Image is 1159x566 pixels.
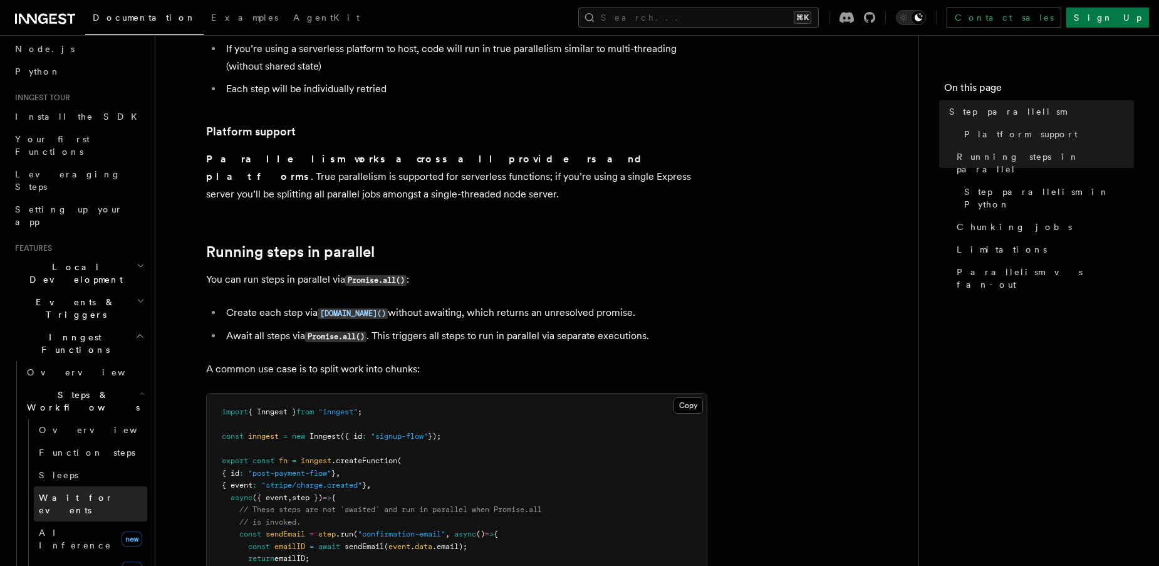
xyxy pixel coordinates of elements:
span: Sleeps [39,470,78,480]
span: .createFunction [331,456,397,465]
span: const [252,456,274,465]
a: Function steps [34,441,147,464]
span: "confirmation-email" [358,530,445,538]
li: Create each step via without awaiting, which returns an unresolved promise. [222,304,707,322]
a: Contact sales [947,8,1061,28]
button: Copy [673,397,703,414]
a: Overview [22,361,147,384]
span: Inngest Functions [10,331,135,356]
h4: On this page [944,80,1134,100]
span: emailID [274,542,305,551]
span: ( [353,530,358,538]
span: "signup-flow" [371,432,428,441]
span: async [454,530,476,538]
span: , [288,493,292,502]
span: "inngest" [318,407,358,416]
span: const [222,432,244,441]
a: Setting up your app [10,198,147,233]
span: Leveraging Steps [15,169,121,192]
span: sendEmail [345,542,384,551]
span: from [296,407,314,416]
span: : [239,469,244,478]
span: Running steps in parallel [957,150,1134,176]
span: data [415,542,432,551]
span: Steps & Workflows [22,389,140,414]
span: .run [336,530,353,538]
span: ; [358,407,362,416]
span: AgentKit [293,13,360,23]
span: new [292,432,305,441]
span: Setting up your app [15,204,123,227]
span: , [366,481,371,490]
span: { id [222,469,239,478]
button: Search...⌘K [578,8,819,28]
span: Features [10,243,52,253]
span: ({ id [340,432,362,441]
a: Parallelism vs fan-out [952,261,1134,296]
a: Limitations [952,238,1134,261]
span: Events & Triggers [10,296,137,321]
span: ({ event [252,493,288,502]
a: Leveraging Steps [10,163,147,198]
span: AI Inference [39,528,112,550]
span: Inngest tour [10,93,70,103]
button: Inngest Functions [10,326,147,361]
span: "stripe/charge.created" [261,481,362,490]
span: Local Development [10,261,137,286]
li: Each step will be individually retried [222,80,707,98]
span: step [318,530,336,538]
span: import [222,407,248,416]
span: Function steps [39,448,135,458]
span: inngest [301,456,331,465]
span: async [231,493,252,502]
span: = [309,530,314,538]
span: ( [384,542,388,551]
span: export [222,456,248,465]
a: Running steps in parallel [952,145,1134,181]
span: Inngest [309,432,340,441]
span: fn [279,456,288,465]
a: Node.js [10,38,147,60]
button: Toggle dark mode [896,10,926,25]
span: Examples [211,13,278,23]
code: [DOMAIN_NAME]() [318,308,388,319]
a: Python [10,60,147,83]
code: Promise.all() [345,275,407,286]
a: AgentKit [286,4,367,34]
span: : [252,481,257,490]
span: Wait for events [39,493,113,515]
span: : [362,432,366,441]
span: { [494,530,498,538]
span: => [485,530,494,538]
li: If you’re using a serverless platform to host, code will run in true parallelism similar to multi... [222,40,707,75]
code: Promise.all() [305,332,366,342]
button: Events & Triggers [10,291,147,326]
a: Wait for events [34,486,147,521]
span: Documentation [93,13,196,23]
kbd: ⌘K [794,11,811,24]
span: return [248,554,274,563]
span: , [445,530,450,538]
span: Install the SDK [15,112,145,122]
a: Examples [204,4,286,34]
a: Your first Functions [10,128,147,163]
span: ( [397,456,402,465]
a: Chunking jobs [952,216,1134,238]
span: new [122,532,142,547]
a: Step parallelism in Python [959,181,1134,216]
span: Overview [39,425,168,435]
span: step }) [292,493,323,502]
span: inngest [248,432,279,441]
a: Documentation [85,4,204,35]
a: Install the SDK [10,105,147,128]
span: () [476,530,485,538]
span: "post-payment-flow" [248,469,331,478]
span: emailID; [274,554,309,563]
span: Overview [27,367,156,377]
span: Limitations [957,243,1047,256]
span: . [410,542,415,551]
span: await [318,542,340,551]
span: .email); [432,542,467,551]
a: Platform support [959,123,1134,145]
span: // These steps are not `awaited` and run in parallel when Promise.all [239,505,542,514]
